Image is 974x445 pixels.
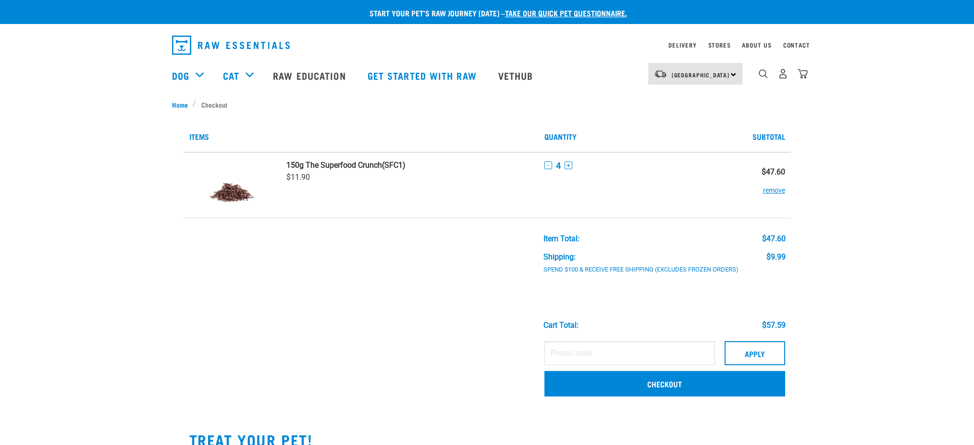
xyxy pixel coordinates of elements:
div: $9.99 [766,253,786,261]
a: Checkout [544,371,785,396]
nav: breadcrumbs [172,99,802,110]
img: user.png [778,69,788,79]
nav: dropdown navigation [164,32,810,59]
div: Shipping: [543,253,576,261]
th: Quantity [539,121,720,152]
img: home-icon-1@2x.png [759,69,768,78]
img: van-moving.png [654,70,667,78]
div: $57.59 [762,321,786,330]
button: - [544,161,552,169]
a: About Us [742,43,771,47]
a: Stores [708,43,731,47]
a: Get started with Raw [358,56,489,95]
a: Contact [783,43,810,47]
th: Subtotal [720,121,791,152]
span: 4 [556,161,561,171]
button: remove [763,176,785,195]
img: Raw Essentials Logo [172,36,290,55]
button: + [565,161,572,169]
span: $11.90 [286,173,310,182]
div: Cart total: [543,321,579,330]
input: Promo code [544,341,715,365]
a: 150g The Superfood Crunch(SFC1) [286,161,533,170]
a: Raw Education [263,56,358,95]
button: Apply [725,341,785,365]
td: $47.60 [720,152,791,218]
a: Cat [223,68,239,83]
a: take our quick pet questionnaire. [505,11,627,15]
div: Item Total: [543,235,579,243]
a: Home [172,99,193,110]
strong: 150g The Superfood Crunch [286,161,382,170]
div: Spend $100 & Receive Free Shipping (Excludes Frozen Orders) [543,266,750,273]
a: Delivery [668,43,696,47]
a: Vethub [489,56,545,95]
img: The Superfood Crunch [207,161,257,210]
img: home-icon@2x.png [798,69,808,79]
th: Items [184,121,539,152]
div: $47.60 [762,235,786,243]
a: Dog [172,68,189,83]
span: [GEOGRAPHIC_DATA] [672,73,730,76]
